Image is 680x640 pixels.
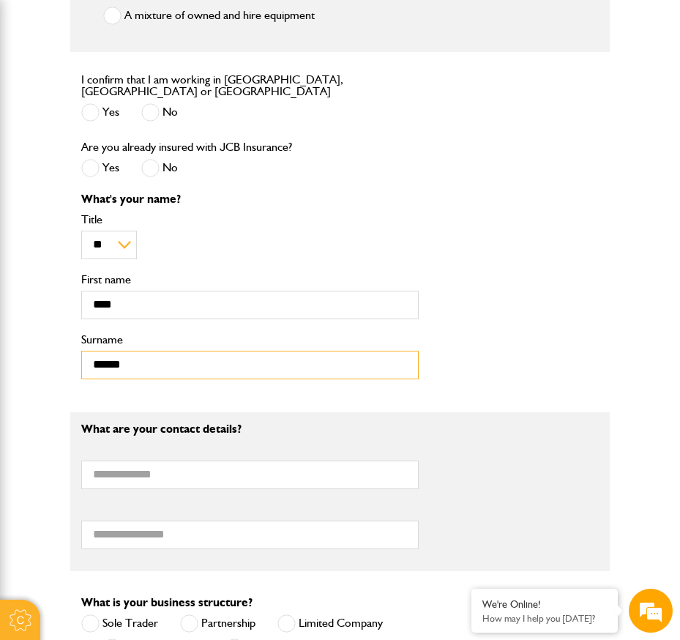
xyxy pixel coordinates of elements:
input: Enter your email address [19,179,267,211]
label: Limited Company [277,614,383,633]
label: What is your business structure? [81,597,253,609]
img: d_20077148190_company_1631870298795_20077148190 [25,81,61,102]
p: What's your name? [81,193,419,205]
label: Title [81,214,419,226]
label: I confirm that I am working in [GEOGRAPHIC_DATA], [GEOGRAPHIC_DATA] or [GEOGRAPHIC_DATA] [81,74,419,97]
p: How may I help you today? [482,613,607,624]
label: Yes [81,103,119,122]
label: No [141,103,178,122]
label: Are you already insured with JCB Insurance? [81,141,292,153]
div: We're Online! [482,598,607,611]
label: Yes [81,159,119,177]
label: No [141,159,178,177]
label: Partnership [180,614,255,633]
label: A mixture of owned and hire equipment [103,7,315,25]
label: Surname [81,334,419,346]
input: Enter your phone number [19,222,267,254]
div: Chat with us now [76,82,246,101]
input: Enter your last name [19,135,267,168]
div: Minimize live chat window [240,7,275,42]
em: Start Chat [199,451,266,471]
p: What are your contact details? [81,423,419,435]
textarea: Type your message and hit 'Enter' [19,265,267,439]
label: First name [81,274,419,286]
label: Sole Trader [81,614,158,633]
